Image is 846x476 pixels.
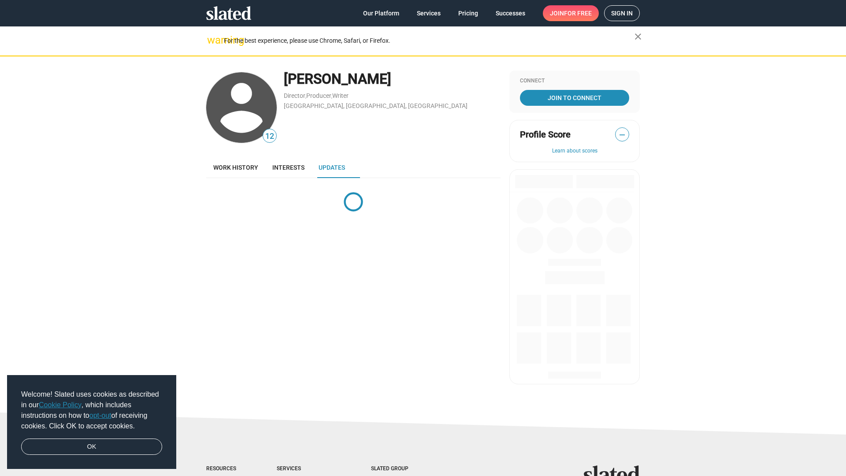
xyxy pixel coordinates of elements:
a: opt-out [89,412,111,419]
span: Interests [272,164,304,171]
a: dismiss cookie message [21,439,162,455]
div: cookieconsent [7,375,176,469]
a: Producer [306,92,331,99]
span: , [305,94,306,99]
button: Learn about scores [520,148,629,155]
span: , [331,94,332,99]
span: Services [417,5,441,21]
a: Work history [206,157,265,178]
span: Pricing [458,5,478,21]
span: Welcome! Slated uses cookies as described in our , which includes instructions on how to of recei... [21,389,162,431]
div: [PERSON_NAME] [284,70,501,89]
a: Director [284,92,305,99]
a: Join To Connect [520,90,629,106]
a: Updates [312,157,352,178]
span: Join [550,5,592,21]
a: Cookie Policy [39,401,82,409]
a: Pricing [451,5,485,21]
a: Joinfor free [543,5,599,21]
span: Sign in [611,6,633,21]
span: for free [564,5,592,21]
span: Profile Score [520,129,571,141]
span: Successes [496,5,525,21]
div: Services [277,465,336,472]
span: — [616,129,629,141]
a: Writer [332,92,349,99]
a: Services [410,5,448,21]
a: Our Platform [356,5,406,21]
span: 12 [263,130,276,142]
a: Successes [489,5,532,21]
a: [GEOGRAPHIC_DATA], [GEOGRAPHIC_DATA], [GEOGRAPHIC_DATA] [284,102,468,109]
a: Interests [265,157,312,178]
div: For the best experience, please use Chrome, Safari, or Firefox. [224,35,634,47]
span: Work history [213,164,258,171]
div: Slated Group [371,465,431,472]
a: Sign in [604,5,640,21]
mat-icon: warning [207,35,218,45]
span: Updates [319,164,345,171]
span: Our Platform [363,5,399,21]
div: Resources [206,465,241,472]
div: Connect [520,78,629,85]
mat-icon: close [633,31,643,42]
span: Join To Connect [522,90,627,106]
